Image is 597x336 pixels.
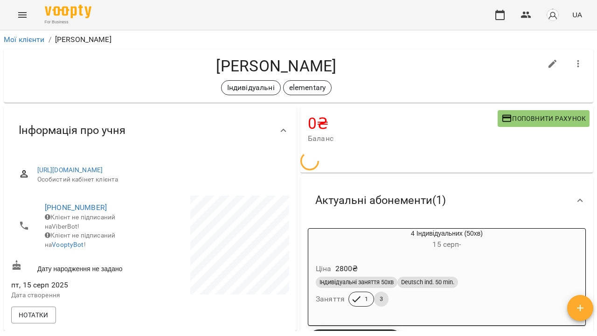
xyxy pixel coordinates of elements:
[49,34,51,45] li: /
[11,291,148,300] p: Дата створення
[11,4,34,26] button: Menu
[501,113,586,124] span: Поповнити рахунок
[9,258,150,275] div: Дату народження не задано
[45,203,107,212] a: [PHONE_NUMBER]
[19,123,125,138] span: Інформація про учня
[45,231,115,248] span: Клієнт не підписаний на !
[432,240,461,249] span: 15 серп -
[397,278,458,287] span: Deutsch ind. 50 min.
[55,34,111,45] p: [PERSON_NAME]
[4,35,45,44] a: Мої клієнти
[498,110,590,127] button: Поповнити рахунок
[569,6,586,23] button: UA
[37,175,282,184] span: Особистий кабінет клієнта
[221,80,281,95] div: Індивідуальні
[52,241,83,248] a: VooptyBot
[45,213,115,230] span: Клієнт не підписаний на ViberBot!
[11,307,56,323] button: Нотатки
[316,262,332,275] h6: Ціна
[316,293,345,306] h6: Заняття
[374,295,389,303] span: 3
[37,166,103,174] a: [URL][DOMAIN_NAME]
[308,229,585,251] div: 4 Індивідуальних (50хв)
[45,19,91,25] span: For Business
[11,56,541,76] h4: [PERSON_NAME]
[227,82,275,93] p: Індивідуальні
[315,193,446,208] span: Актуальні абонементи ( 1 )
[45,5,91,18] img: Voopty Logo
[316,278,397,287] span: Індивідуальні заняття 50хв
[359,295,374,303] span: 1
[289,82,326,93] p: elementary
[283,80,332,95] div: elementary
[335,263,358,274] p: 2800 ₴
[546,8,559,21] img: avatar_s.png
[308,114,498,133] h4: 0 ₴
[308,133,498,144] span: Баланс
[572,10,582,20] span: UA
[300,176,593,224] div: Актуальні абонементи(1)
[4,34,593,45] nav: breadcrumb
[4,106,297,154] div: Інформація про учня
[19,309,49,321] span: Нотатки
[11,280,148,291] span: пт, 15 серп 2025
[308,229,585,318] button: 4 Індивідуальних (50хв)15 серп- Ціна2800₴Індивідуальні заняття 50хвDeutsch ind. 50 min.Заняття13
